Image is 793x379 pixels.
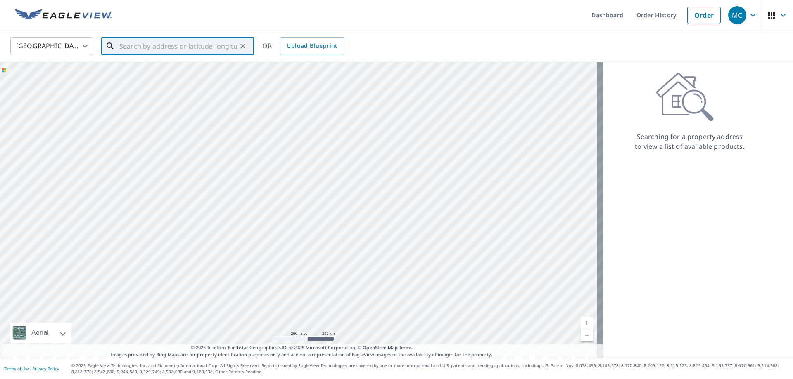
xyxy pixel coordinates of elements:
[287,41,337,51] span: Upload Blueprint
[4,366,59,371] p: |
[119,35,237,58] input: Search by address or latitude-longitude
[4,366,30,372] a: Terms of Use
[10,35,93,58] div: [GEOGRAPHIC_DATA]
[15,9,112,21] img: EV Logo
[581,317,593,329] a: Current Level 5, Zoom In
[237,40,249,52] button: Clear
[71,363,789,375] p: © 2025 Eagle View Technologies, Inc. and Pictometry International Corp. All Rights Reserved. Repo...
[363,344,397,351] a: OpenStreetMap
[262,37,344,55] div: OR
[634,132,745,151] p: Searching for a property address to view a list of available products.
[29,323,51,343] div: Aerial
[581,329,593,341] a: Current Level 5, Zoom Out
[191,344,413,351] span: © 2025 TomTom, Earthstar Geographics SIO, © 2025 Microsoft Corporation, ©
[32,366,59,372] a: Privacy Policy
[399,344,413,351] a: Terms
[10,323,71,343] div: Aerial
[687,7,721,24] a: Order
[728,6,746,24] div: MC
[280,37,344,55] a: Upload Blueprint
